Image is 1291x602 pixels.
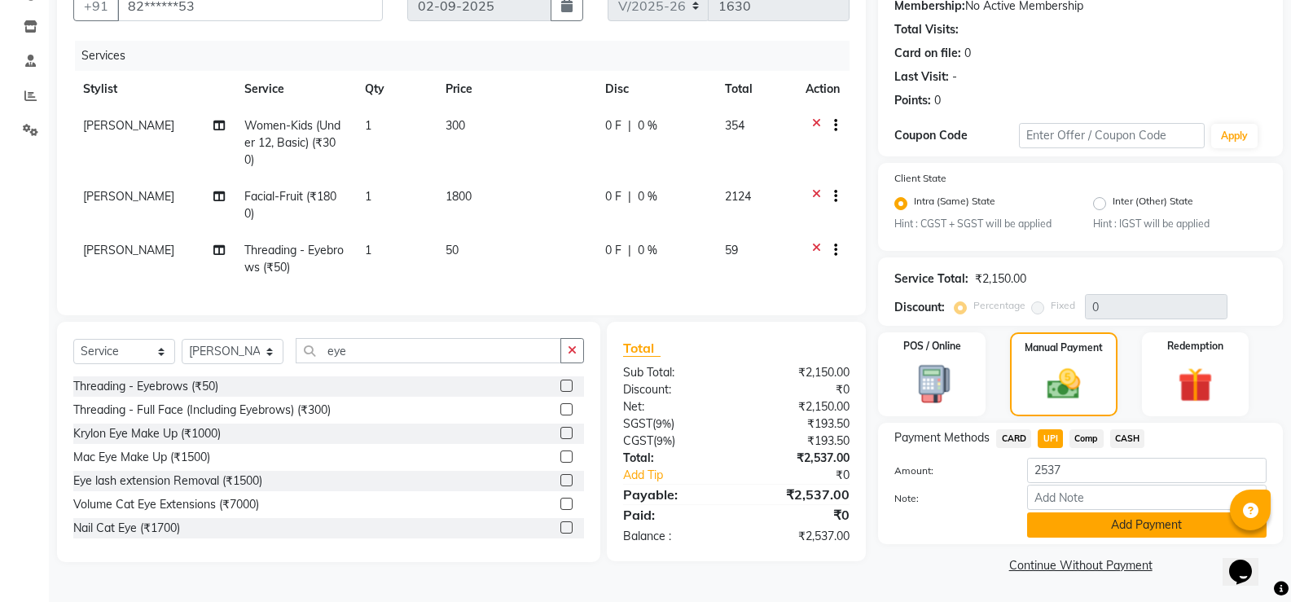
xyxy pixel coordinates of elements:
span: CGST [623,433,653,448]
label: Percentage [973,298,1025,313]
div: Threading - Eyebrows (₹50) [73,378,218,395]
div: ₹2,537.00 [736,528,862,545]
div: Sub Total: [611,364,736,381]
div: Eye lash extension Removal (₹1500) [73,472,262,490]
label: Manual Payment [1025,341,1103,355]
div: ( ) [611,433,736,450]
span: Threading - Eyebrows (₹50) [244,243,344,275]
span: Comp [1069,429,1104,448]
div: ₹0 [736,505,862,525]
div: Volume Cat Eye Extensions (₹7000) [73,496,259,513]
div: Mac Eye Make Up (₹1500) [73,449,210,466]
span: 9% [656,434,672,447]
span: 59 [725,243,738,257]
span: [PERSON_NAME] [83,118,174,133]
span: 0 % [638,242,657,259]
input: Amount [1027,458,1267,483]
div: 0 [934,92,941,109]
span: [PERSON_NAME] [83,189,174,204]
span: 300 [446,118,465,133]
span: SGST [623,416,652,431]
div: Discount: [611,381,736,398]
div: ₹193.50 [736,433,862,450]
span: 0 F [605,117,621,134]
span: 9% [656,417,671,430]
div: Balance : [611,528,736,545]
th: Service [235,71,355,108]
label: Fixed [1051,298,1075,313]
th: Qty [355,71,436,108]
div: Last Visit: [894,68,949,86]
th: Disc [595,71,716,108]
div: Payable: [611,485,736,504]
small: Hint : CGST + SGST will be applied [894,217,1068,231]
label: Redemption [1167,339,1223,354]
div: Points: [894,92,931,109]
span: 0 % [638,188,657,205]
a: Continue Without Payment [881,557,1280,574]
span: UPI [1038,429,1063,448]
label: Client State [894,171,946,186]
div: Services [75,41,862,71]
label: Amount: [882,464,1014,478]
input: Enter Offer / Coupon Code [1019,123,1205,148]
div: Net: [611,398,736,415]
div: ₹0 [736,381,862,398]
span: 0 F [605,188,621,205]
div: Threading - Full Face (Including Eyebrows) (₹300) [73,402,331,419]
span: Payment Methods [894,429,990,446]
span: 1 [365,243,371,257]
label: Intra (Same) State [914,194,995,213]
div: 0 [964,45,971,62]
div: ₹193.50 [736,415,862,433]
label: Note: [882,491,1014,506]
button: Apply [1211,124,1258,148]
span: Women-Kids (Under 12, Basic) (₹300) [244,118,340,167]
th: Action [796,71,850,108]
div: ₹0 [757,467,862,484]
iframe: chat widget [1223,537,1275,586]
span: 1800 [446,189,472,204]
img: _pos-terminal.svg [904,363,960,405]
span: CASH [1110,429,1145,448]
span: | [628,117,631,134]
span: | [628,188,631,205]
input: Add Note [1027,485,1267,510]
span: 0 F [605,242,621,259]
div: Coupon Code [894,127,1018,144]
label: POS / Online [903,339,961,354]
span: 50 [446,243,459,257]
div: ₹2,537.00 [736,450,862,467]
div: Paid: [611,505,736,525]
th: Stylist [73,71,235,108]
span: 354 [725,118,744,133]
input: Search or Scan [296,338,561,363]
small: Hint : IGST will be applied [1093,217,1267,231]
a: Add Tip [611,467,757,484]
th: Total [715,71,796,108]
div: ₹2,150.00 [736,364,862,381]
button: Add Payment [1027,512,1267,538]
div: ₹2,537.00 [736,485,862,504]
div: Nail Cat Eye (₹1700) [73,520,180,537]
img: _gift.svg [1167,363,1223,406]
div: ( ) [611,415,736,433]
div: - [952,68,957,86]
span: Facial-Fruit (₹1800) [244,189,336,221]
span: [PERSON_NAME] [83,243,174,257]
div: Total Visits: [894,21,959,38]
div: Service Total: [894,270,968,288]
span: 1 [365,189,371,204]
span: 1 [365,118,371,133]
div: Total: [611,450,736,467]
div: ₹2,150.00 [975,270,1026,288]
div: ₹2,150.00 [736,398,862,415]
label: Inter (Other) State [1113,194,1193,213]
span: 0 % [638,117,657,134]
img: _cash.svg [1037,365,1091,403]
div: Discount: [894,299,945,316]
th: Price [436,71,595,108]
span: | [628,242,631,259]
div: Card on file: [894,45,961,62]
span: CARD [996,429,1031,448]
